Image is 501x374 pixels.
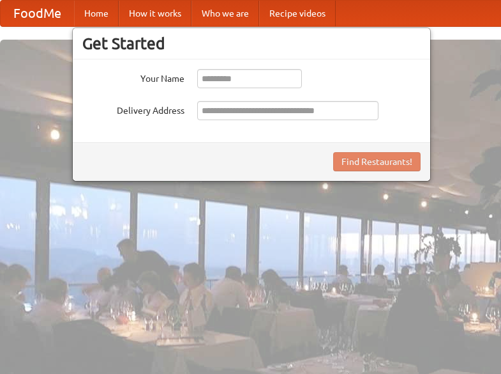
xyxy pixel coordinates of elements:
[333,152,421,171] button: Find Restaurants!
[119,1,191,26] a: How it works
[82,34,421,53] h3: Get Started
[259,1,336,26] a: Recipe videos
[74,1,119,26] a: Home
[191,1,259,26] a: Who we are
[82,69,184,85] label: Your Name
[82,101,184,117] label: Delivery Address
[1,1,74,26] a: FoodMe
